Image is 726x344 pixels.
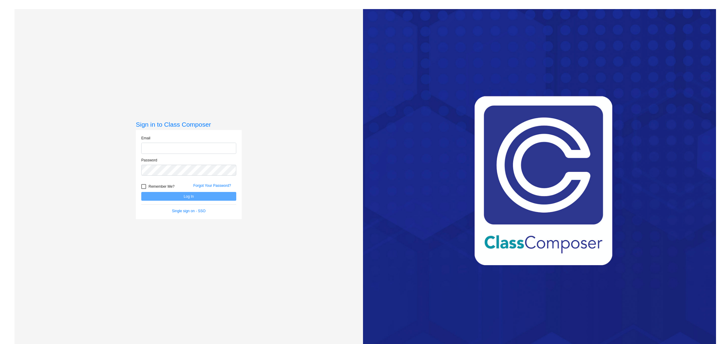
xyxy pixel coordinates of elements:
[141,135,150,141] label: Email
[136,121,242,128] h3: Sign in to Class Composer
[141,157,157,163] label: Password
[172,209,205,213] a: Single sign on - SSO
[193,183,231,188] a: Forgot Your Password?
[149,183,175,190] span: Remember Me?
[141,192,236,201] button: Log In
